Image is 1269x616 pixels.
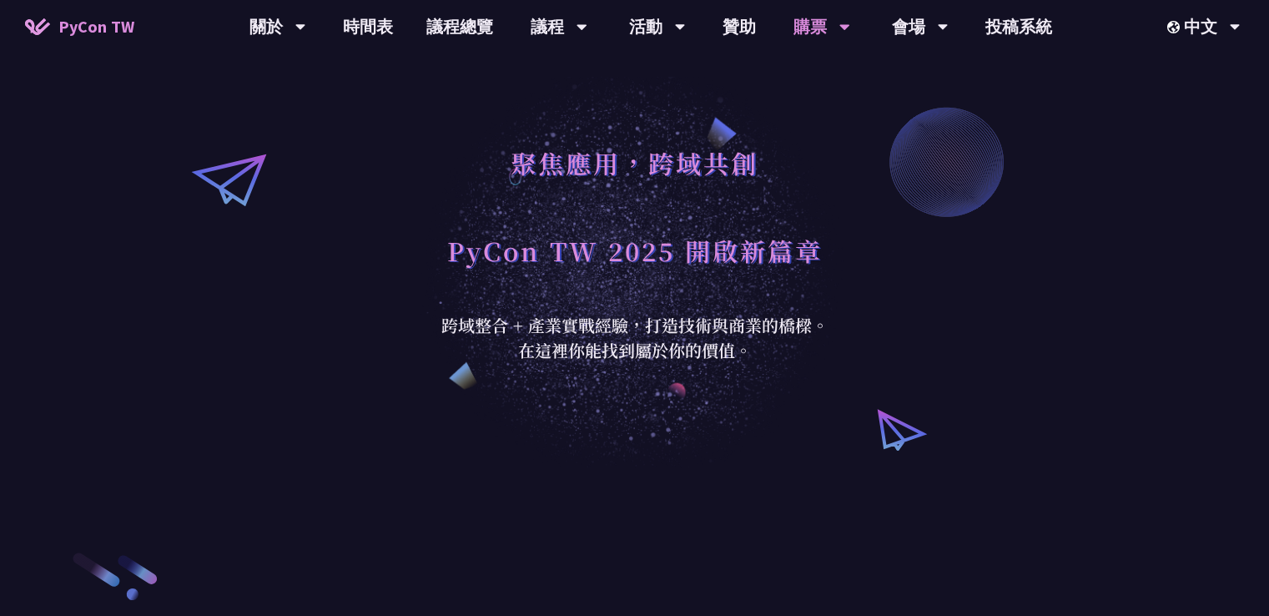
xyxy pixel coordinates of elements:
span: PyCon TW [58,14,134,39]
a: PyCon TW [8,6,151,48]
div: 跨域整合 + 產業實戰經驗，打造技術與商業的橋樑。 在這裡你能找到屬於你的價值。 [431,313,839,363]
h1: PyCon TW 2025 開啟新篇章 [447,225,823,275]
h1: 聚焦應用，跨域共創 [511,138,758,188]
img: Locale Icon [1167,21,1184,33]
img: Home icon of PyCon TW 2025 [25,18,50,35]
